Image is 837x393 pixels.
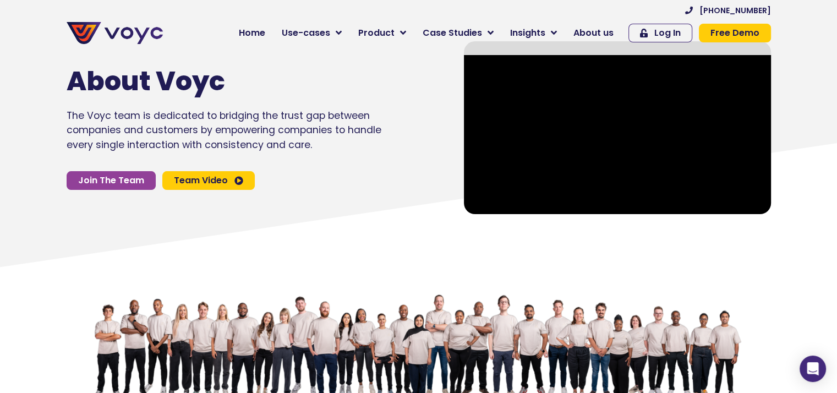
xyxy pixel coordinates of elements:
h1: About Voyc [67,65,348,97]
div: Open Intercom Messenger [800,356,826,382]
span: Join The Team [78,176,144,185]
span: Free Demo [710,29,759,37]
span: Product [358,26,395,40]
a: Use-cases [273,22,350,44]
a: Team Video [162,171,255,190]
span: Use-cases [282,26,330,40]
span: About us [573,26,614,40]
a: Case Studies [414,22,502,44]
a: Join The Team [67,171,156,190]
a: [PHONE_NUMBER] [685,7,771,14]
a: Log In [628,24,692,42]
a: Home [231,22,273,44]
p: The Voyc team is dedicated to bridging the trust gap between companies and customers by empowerin... [67,108,381,152]
a: Product [350,22,414,44]
img: voyc-full-logo [67,22,163,44]
span: Insights [510,26,545,40]
iframe: youtube Video Player [464,41,771,214]
a: Free Demo [699,24,771,42]
span: Log In [654,29,681,37]
span: Team Video [174,176,228,185]
span: [PHONE_NUMBER] [699,7,771,14]
a: Insights [502,22,565,44]
a: About us [565,22,622,44]
span: Case Studies [423,26,482,40]
span: Home [239,26,265,40]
